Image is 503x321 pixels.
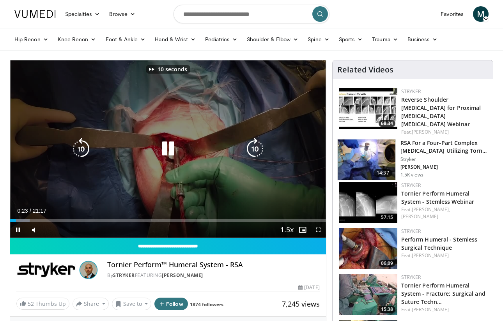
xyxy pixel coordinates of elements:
a: [PERSON_NAME], [412,206,450,213]
div: [DATE] [298,284,319,291]
div: Feat. [401,129,487,136]
a: [PERSON_NAME] [412,129,449,135]
h3: RSA For a Four-Part Complex [MEDICAL_DATA] Utilizing Torn… [400,139,488,155]
h4: Related Videos [337,65,393,74]
a: 1874 followers [190,301,223,308]
a: Perform Humeral - Stemless Surgical Technique [401,236,478,251]
a: Hip Recon [10,32,53,47]
button: Mute [26,222,41,238]
a: Tornier Perform Humeral System - Fracture: Surgical and Suture Techn… [401,282,485,305]
button: Follow [154,298,188,310]
span: 52 [28,300,34,307]
a: Stryker [401,88,421,95]
button: Enable picture-in-picture mode [295,222,310,238]
div: Feat. [401,206,487,220]
span: 06:09 [379,260,395,267]
img: VuMedi Logo [14,10,56,18]
a: Foot & Ankle [101,32,151,47]
a: Reverse Shoulder [MEDICAL_DATA] for Proximal [MEDICAL_DATA] [MEDICAL_DATA] Webinar [401,96,481,128]
span: 0:23 [17,208,28,214]
p: 1.5K views [400,172,423,178]
a: Specialties [60,6,104,22]
span: 14:37 [374,169,392,177]
a: Stryker [401,274,421,280]
a: Stryker [113,272,135,279]
a: Spine [303,32,334,47]
a: Trauma [367,32,403,47]
img: 49870a89-1289-4bcf-be89-66894a47fa98.150x105_q85_crop-smart_upscale.jpg [339,274,397,315]
a: Knee Recon [53,32,101,47]
button: Save to [112,298,152,310]
div: Feat. [401,306,487,313]
a: Hand & Wrist [150,32,200,47]
a: 15:38 [339,274,397,315]
span: 57:15 [379,214,395,221]
a: Shoulder & Elbow [242,32,303,47]
button: Pause [10,222,26,238]
img: 5590996b-cb48-4399-9e45-1e14765bb8fc.150x105_q85_crop-smart_upscale.jpg [339,88,397,129]
video-js: Video Player [10,60,326,238]
a: [PERSON_NAME] [162,272,203,279]
a: M [473,6,489,22]
div: By FEATURING [107,272,319,279]
span: 15:38 [379,306,395,313]
div: Feat. [401,252,487,259]
span: 7,245 views [282,299,320,309]
span: 68:34 [379,120,395,127]
a: Tornier Perform Humeral System - Stemless Webinar [401,190,475,205]
a: Browse [104,6,140,22]
a: 14:37 RSA For a Four-Part Complex [MEDICAL_DATA] Utilizing Torn… Stryker [PERSON_NAME] 1.5K views [337,139,488,180]
img: fd96287c-ce25-45fb-ab34-2dcfaf53e3ee.150x105_q85_crop-smart_upscale.jpg [339,228,397,269]
img: Avatar [79,261,98,279]
button: Share [73,298,109,310]
a: Stryker [401,228,421,235]
p: Stryker [400,156,488,162]
a: Favorites [436,6,468,22]
a: [PERSON_NAME] [412,252,449,259]
button: Playback Rate [279,222,295,238]
h4: Tornier Perform™ Humeral System - RSA [107,261,319,269]
a: 68:34 [339,88,397,129]
a: Business [403,32,443,47]
span: / [30,208,31,214]
p: 10 seconds [158,67,187,72]
img: df0f1406-0bb0-472e-a021-c1964535cf7e.150x105_q85_crop-smart_upscale.jpg [338,139,395,180]
a: Sports [334,32,368,47]
a: 52 Thumbs Up [16,298,69,310]
a: Stryker [401,182,421,189]
a: [PERSON_NAME] [401,213,438,220]
a: [PERSON_NAME] [412,306,449,313]
div: Progress Bar [10,219,326,222]
a: 57:15 [339,182,397,223]
a: Pediatrics [200,32,242,47]
a: 06:09 [339,228,397,269]
button: Fullscreen [310,222,326,238]
span: 21:17 [33,208,46,214]
img: 3ae8161b-4f83-4edc-aac2-d9c3cbe12a04.150x105_q85_crop-smart_upscale.jpg [339,182,397,223]
p: [PERSON_NAME] [400,164,488,170]
input: Search topics, interventions [174,5,329,23]
img: Stryker [16,261,76,279]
